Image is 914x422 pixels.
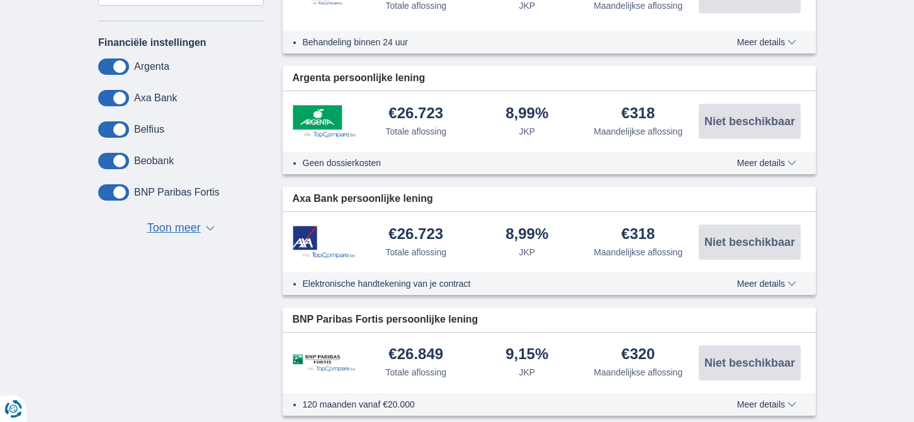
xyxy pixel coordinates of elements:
[293,226,356,259] img: product.pl.alt Axa Bank
[737,158,796,167] span: Meer details
[98,37,206,48] label: Financiële instellingen
[699,345,801,380] button: Niet beschikbaar
[303,157,691,169] li: Geen dossierkosten
[293,192,433,206] span: Axa Bank persoonlijke lening
[134,92,177,104] label: Axa Bank
[293,71,426,86] span: Argenta persoonlijke lening
[303,277,691,290] li: Elektronische handtekening van je contract
[621,226,655,243] div: €318
[519,246,535,258] div: JKP
[728,37,806,47] button: Meer details
[385,246,446,258] div: Totale aflossing
[505,106,548,123] div: 8,99%
[737,400,796,409] span: Meer details
[293,105,356,138] img: product.pl.alt Argenta
[293,354,356,372] img: product.pl.alt BNP Paribas Fortis
[134,187,220,198] label: BNP Paribas Fortis
[621,347,655,364] div: €320
[144,219,218,237] button: Toon meer ▼
[728,158,806,168] button: Meer details
[737,38,796,47] span: Meer details
[134,124,164,135] label: Belfius
[388,226,443,243] div: €26.723
[594,366,682,379] div: Maandelijkse aflossing
[385,366,446,379] div: Totale aflossing
[594,125,682,138] div: Maandelijkse aflossing
[728,279,806,289] button: Meer details
[385,125,446,138] div: Totale aflossing
[699,104,801,139] button: Niet beschikbaar
[303,398,691,411] li: 120 maanden vanaf €20.000
[519,125,535,138] div: JKP
[303,36,691,48] li: Behandeling binnen 24 uur
[704,116,795,127] span: Niet beschikbaar
[134,61,169,72] label: Argenta
[388,106,443,123] div: €26.723
[206,226,215,231] span: ▼
[293,313,478,327] span: BNP Paribas Fortis persoonlijke lening
[147,220,201,236] span: Toon meer
[737,279,796,288] span: Meer details
[699,225,801,260] button: Niet beschikbaar
[704,236,795,248] span: Niet beschikbaar
[621,106,655,123] div: €318
[519,366,535,379] div: JKP
[388,347,443,364] div: €26.849
[728,399,806,409] button: Meer details
[505,226,548,243] div: 8,99%
[704,357,795,369] span: Niet beschikbaar
[505,347,548,364] div: 9,15%
[134,155,174,167] label: Beobank
[594,246,682,258] div: Maandelijkse aflossing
